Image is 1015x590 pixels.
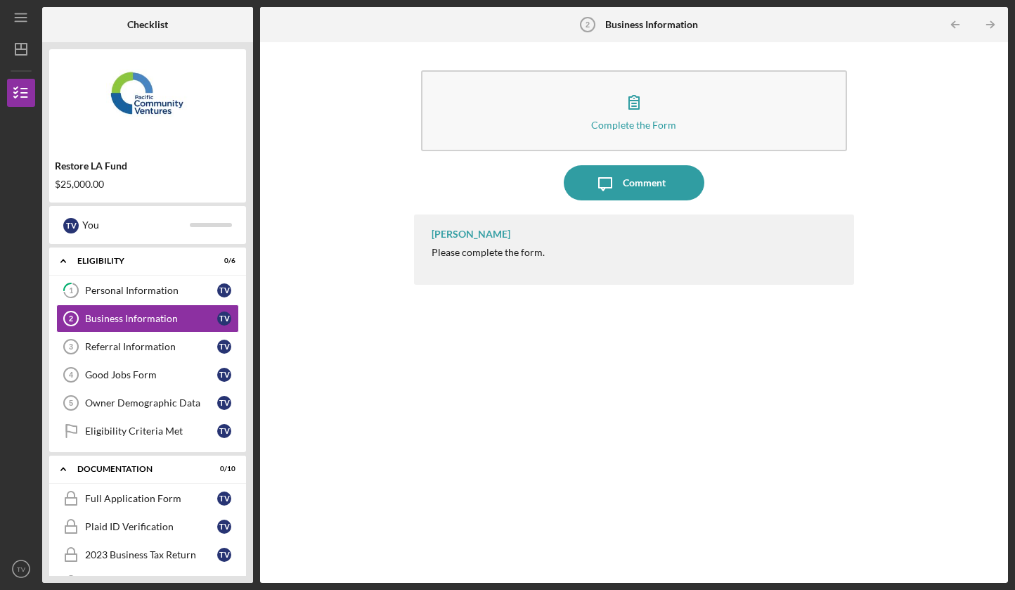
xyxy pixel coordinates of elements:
a: 3Referral InformationTV [56,333,239,361]
a: 1Personal InformationTV [56,276,239,304]
div: 0 / 6 [210,257,235,265]
div: Eligibility [77,257,200,265]
div: $25,000.00 [55,179,240,190]
div: Documentation [77,465,200,473]
a: 4Good Jobs FormTV [56,361,239,389]
button: Comment [564,165,704,200]
tspan: 4 [69,371,74,379]
div: T V [63,218,79,233]
div: T V [217,492,231,506]
div: Eligibility Criteria Met [85,425,217,437]
div: 0 / 10 [210,465,235,473]
img: Product logo [49,56,246,141]
div: Complete the Form [591,120,676,130]
tspan: 2 [69,314,73,323]
button: TV [7,555,35,583]
div: T V [217,283,231,297]
div: Plaid ID Verification [85,521,217,532]
div: You [82,213,190,237]
a: Plaid ID VerificationTV [56,513,239,541]
b: Business Information [605,19,698,30]
div: T V [217,340,231,354]
div: T V [217,312,231,326]
tspan: 2 [586,20,590,29]
div: 2023 Business Tax Return [85,549,217,560]
div: Good Jobs Form [85,369,217,380]
div: Restore LA Fund [55,160,240,172]
div: Comment [623,165,666,200]
div: Owner Demographic Data [85,397,217,409]
tspan: 3 [69,342,73,351]
tspan: 1 [69,286,73,295]
div: [PERSON_NAME] [432,229,510,240]
div: Full Application Form [85,493,217,504]
div: T V [217,520,231,534]
div: Personal Information [85,285,217,296]
b: Checklist [127,19,168,30]
tspan: 5 [69,399,73,407]
a: Full Application FormTV [56,485,239,513]
a: 2023 Business Tax ReturnTV [56,541,239,569]
div: Please complete the form. [432,247,545,258]
text: TV [17,565,26,573]
div: Referral Information [85,341,217,352]
div: T V [217,548,231,562]
div: T V [217,396,231,410]
div: T V [217,424,231,438]
a: Eligibility Criteria MetTV [56,417,239,445]
div: Business Information [85,313,217,324]
button: Complete the Form [421,70,847,151]
div: T V [217,368,231,382]
a: 2Business InformationTV [56,304,239,333]
a: 5Owner Demographic DataTV [56,389,239,417]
